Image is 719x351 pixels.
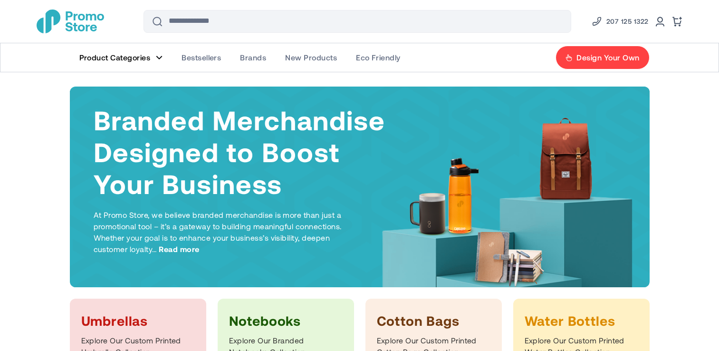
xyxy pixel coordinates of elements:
a: New Products [276,43,346,72]
h1: Branded Merchandise Designed to Boost Your Business [94,104,386,200]
span: Design Your Own [576,53,639,62]
a: Product Categories [70,43,173,72]
a: Brands [230,43,276,72]
a: store logo [37,10,104,33]
span: Eco Friendly [356,53,401,62]
button: Search [146,10,169,33]
span: Bestsellers [182,53,221,62]
span: Product Categories [79,53,151,62]
a: Eco Friendly [346,43,410,72]
a: Design Your Own [556,46,649,69]
a: Phone [591,16,649,27]
h3: Cotton Bags [377,312,490,329]
h3: Notebooks [229,312,343,329]
span: New Products [285,53,337,62]
img: Promotional Merchandise [37,10,104,33]
img: Products [376,114,642,306]
a: Bestsellers [172,43,230,72]
span: Brands [240,53,266,62]
span: At Promo Store, we believe branded merchandise is more than just a promotional tool – it’s a gate... [94,210,342,253]
h3: Water Bottles [525,312,638,329]
span: Read more [159,244,199,255]
span: 207 125 1322 [606,16,649,27]
h3: Umbrellas [81,312,195,329]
